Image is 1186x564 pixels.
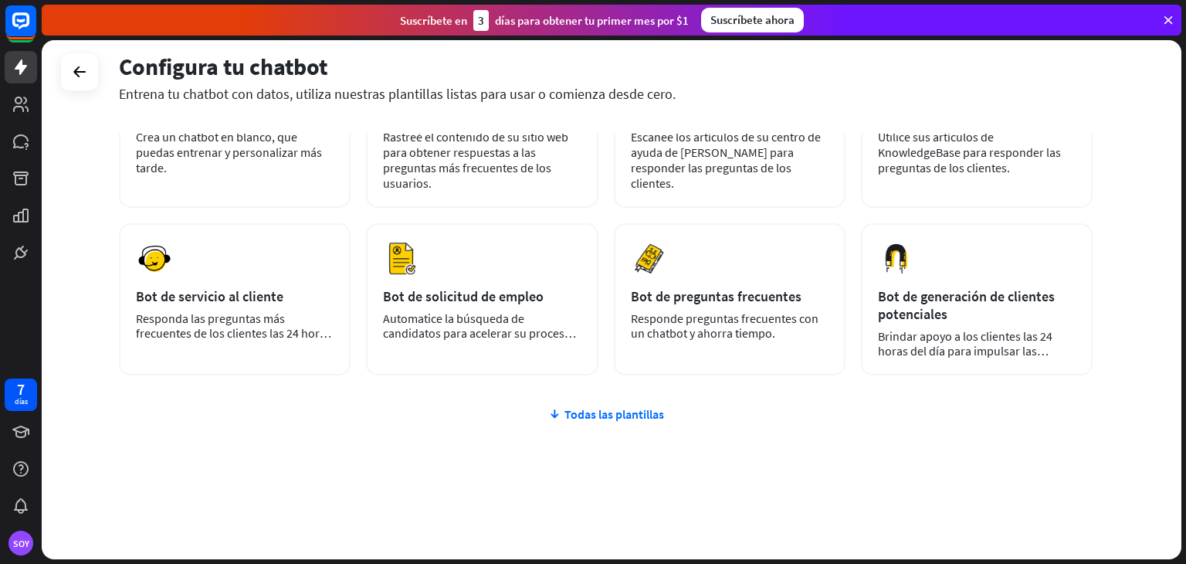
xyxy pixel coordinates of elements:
[495,13,689,28] font: días para obtener tu primer mes por $1
[383,311,576,355] font: Automatice la búsqueda de candidatos para acelerar su proceso de contratación.
[383,129,568,191] font: Rastreé el contenido de su sitio web para obtener respuestas a las preguntas más frecuentes de lo...
[136,129,322,175] font: Crea un chatbot en blanco, que puedas entrenar y personalizar más tarde.
[631,311,818,341] font: Responde preguntas frecuentes con un chatbot y ahorra tiempo.
[878,328,1052,373] font: Brindar apoyo a los clientes las 24 horas del día para impulsar las ventas.
[15,396,28,406] font: días
[400,13,467,28] font: Suscríbete en
[13,538,29,549] font: SOY
[5,379,37,411] a: 7 días
[136,311,331,355] font: Responda las preguntas más frecuentes de los clientes las 24 horas del día, los 7 días de la semana.
[136,287,283,305] font: Bot de servicio al cliente
[878,287,1055,323] font: Bot de generación de clientes potenciales
[12,6,59,53] button: Abrir el widget de chat LiveChat
[383,287,544,305] font: Bot de solicitud de empleo
[631,129,821,191] font: Escanee los artículos de su centro de ayuda de [PERSON_NAME] para responder las preguntas de los ...
[878,129,1061,175] font: Utilice sus artículos de KnowledgeBase para responder las preguntas de los clientes.
[119,85,676,103] font: Entrena tu chatbot con datos, utiliza nuestras plantillas listas para usar o comienza desde cero.
[478,13,484,28] font: 3
[119,52,327,81] font: Configura tu chatbot
[631,287,801,305] font: Bot de preguntas frecuentes
[17,379,25,399] font: 7
[710,12,795,27] font: Suscríbete ahora
[564,406,664,422] font: Todas las plantillas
